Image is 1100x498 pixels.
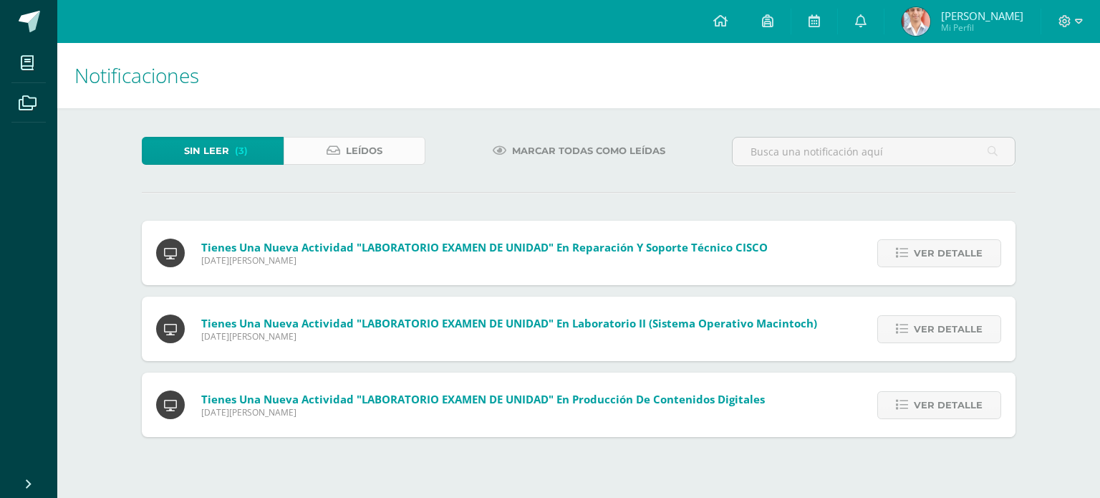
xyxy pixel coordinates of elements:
span: [DATE][PERSON_NAME] [201,254,768,267]
span: Ver detalle [914,392,983,418]
span: Leídos [346,138,382,164]
span: Tienes una nueva actividad "LABORATORIO EXAMEN DE UNIDAD" En Reparación y Soporte Técnico CISCO [201,240,768,254]
span: Tienes una nueva actividad "LABORATORIO EXAMEN DE UNIDAD" En Producción de Contenidos Digitales [201,392,765,406]
span: Sin leer [184,138,229,164]
span: Ver detalle [914,316,983,343]
span: [DATE][PERSON_NAME] [201,330,817,343]
a: Marcar todas como leídas [475,137,683,165]
span: Marcar todas como leídas [512,138,665,164]
span: [PERSON_NAME] [941,9,1023,23]
span: Tienes una nueva actividad "LABORATORIO EXAMEN DE UNIDAD" En Laboratorio II (Sistema Operativo Ma... [201,316,817,330]
a: Sin leer(3) [142,137,284,165]
span: Ver detalle [914,240,983,267]
span: Notificaciones [74,62,199,89]
a: Leídos [284,137,425,165]
span: [DATE][PERSON_NAME] [201,406,765,418]
input: Busca una notificación aquí [733,138,1015,166]
span: (3) [235,138,248,164]
span: Mi Perfil [941,21,1023,34]
img: 311b8cebe39389ba858d4b5aa0ec3d82.png [902,7,930,36]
